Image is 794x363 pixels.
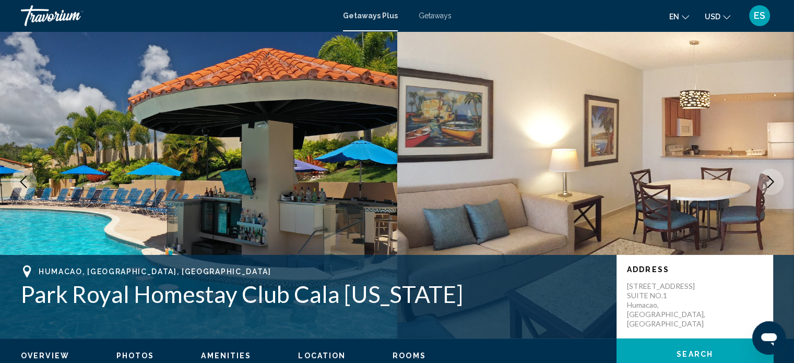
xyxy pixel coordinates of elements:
button: Rooms [393,351,426,360]
a: Getaways Plus [343,11,398,20]
p: Address [627,265,763,274]
p: [STREET_ADDRESS] SUITE NO.1 Humacao, [GEOGRAPHIC_DATA], [GEOGRAPHIC_DATA] [627,282,710,329]
span: Search [677,350,713,359]
button: Change language [669,9,689,24]
h1: Park Royal Homestay Club Cala [US_STATE] [21,280,606,308]
button: Amenities [201,351,251,360]
button: User Menu [746,5,773,27]
a: Travorium [21,5,333,26]
button: Change currency [705,9,730,24]
button: Previous image [10,169,37,195]
span: Humacao, [GEOGRAPHIC_DATA], [GEOGRAPHIC_DATA] [39,267,271,276]
button: Next image [757,169,784,195]
span: ES [754,10,765,21]
button: Photos [116,351,155,360]
a: Getaways [419,11,452,20]
iframe: Button to launch messaging window [752,321,786,355]
span: en [669,13,679,21]
span: USD [705,13,720,21]
button: Location [298,351,346,360]
button: Overview [21,351,69,360]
